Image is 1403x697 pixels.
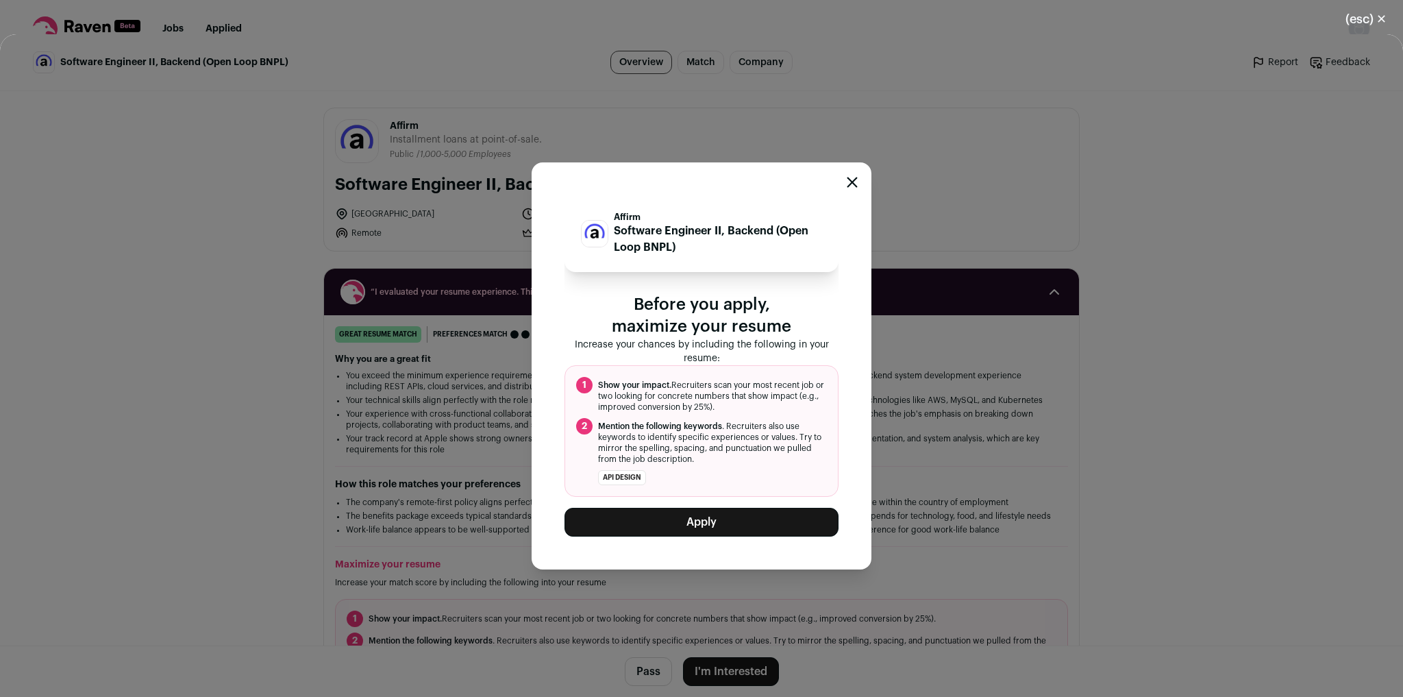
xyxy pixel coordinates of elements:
[598,422,722,430] span: Mention the following keywords
[576,377,593,393] span: 1
[598,381,671,389] span: Show your impact.
[614,223,822,256] p: Software Engineer II, Backend (Open Loop BNPL)
[576,418,593,435] span: 2
[614,212,822,223] p: Affirm
[847,177,858,188] button: Close modal
[598,380,827,413] span: Recruiters scan your most recent job or two looking for concrete numbers that show impact (e.g., ...
[598,421,827,465] span: . Recruiters also use keywords to identify specific experiences or values. Try to mirror the spel...
[564,294,839,338] p: Before you apply, maximize your resume
[564,338,839,365] p: Increase your chances by including the following in your resume:
[1329,4,1403,34] button: Close modal
[564,508,839,537] button: Apply
[582,221,608,247] img: b8aebdd1f910e78187220eb90cc21d50074b3a99d53b240b52f0c4a299e1e609.jpg
[598,470,646,485] li: API design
